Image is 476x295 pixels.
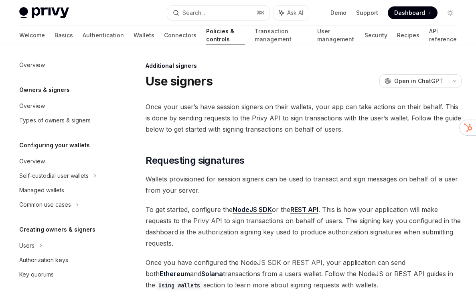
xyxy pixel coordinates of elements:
h5: Configuring your wallets [19,140,90,150]
div: Self-custodial user wallets [19,171,89,181]
div: Overview [19,157,45,166]
a: Dashboard [388,6,438,19]
img: light logo [19,7,69,18]
a: Authorization keys [13,253,115,267]
div: Overview [19,60,45,70]
div: Common use cases [19,200,71,210]
a: Policies & controls [206,26,245,45]
a: Support [356,9,378,17]
button: Search...⌘K [167,6,269,20]
div: Types of owners & signers [19,116,91,125]
a: Types of owners & signers [13,113,115,128]
a: Wallets [134,26,154,45]
div: Additional signers [146,62,462,70]
span: Open in ChatGPT [394,77,443,85]
a: NodeJS SDK [233,205,272,214]
a: REST API [290,205,318,214]
span: Once your user’s have session signers on their wallets, your app can take actions on their behalf... [146,101,462,135]
a: Overview [13,99,115,113]
a: Connectors [164,26,196,45]
div: Search... [182,8,205,18]
h5: Creating owners & signers [19,225,95,234]
a: Basics [55,26,73,45]
button: Ask AI [273,6,309,20]
a: Authentication [83,26,124,45]
a: Transaction management [255,26,308,45]
div: Key quorums [19,270,54,279]
h5: Owners & signers [19,85,70,95]
div: Users [19,241,34,250]
span: Dashboard [394,9,425,17]
a: Solana [201,270,223,278]
button: Toggle dark mode [444,6,457,19]
span: Once you have configured the NodeJS SDK or REST API, your application can send both and transacti... [146,257,462,291]
a: Demo [330,9,346,17]
div: Authorization keys [19,255,68,265]
span: To get started, configure the or the . This is how your application will make requests to the Pri... [146,204,462,249]
a: Security [365,26,387,45]
span: Requesting signatures [146,154,244,167]
h1: Use signers [146,74,213,88]
a: Ethereum [160,270,190,278]
span: Wallets provisioned for session signers can be used to transact and sign messages on behalf of a ... [146,173,462,196]
code: Using wallets [155,281,203,290]
a: User management [317,26,355,45]
span: Ask AI [287,9,303,17]
a: Key quorums [13,267,115,282]
div: Overview [19,101,45,111]
a: Overview [13,154,115,169]
button: Open in ChatGPT [379,74,448,88]
a: Welcome [19,26,45,45]
a: Recipes [397,26,419,45]
div: Managed wallets [19,185,64,195]
a: Overview [13,58,115,72]
span: ⌘ K [256,10,265,16]
a: Managed wallets [13,183,115,197]
a: API reference [429,26,457,45]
